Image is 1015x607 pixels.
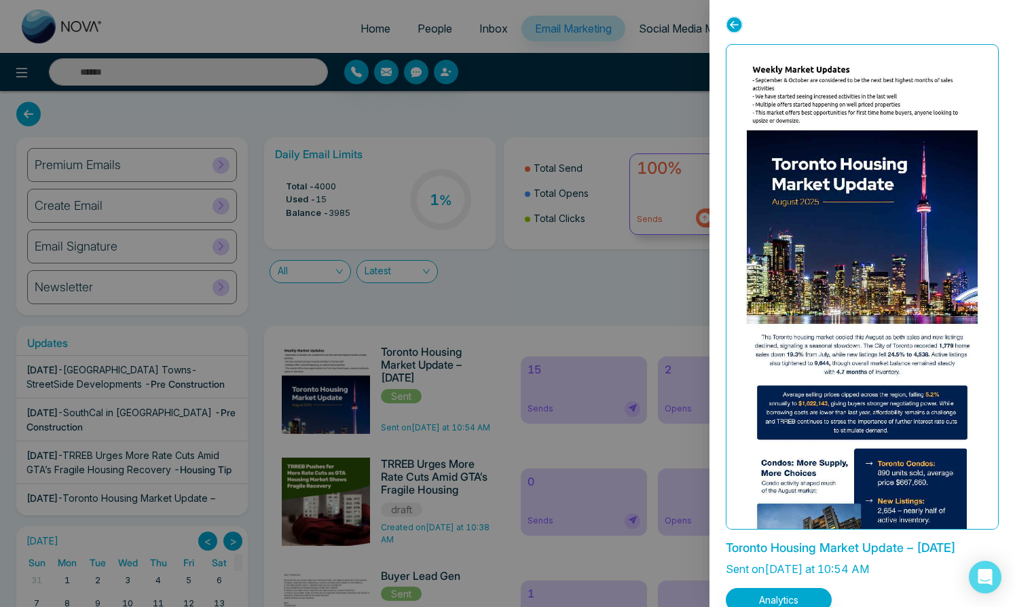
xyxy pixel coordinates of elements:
span: Sent on [DATE] at 10:54 AM [726,562,869,576]
div: Open Intercom Messenger [969,561,1001,593]
h6: Toronto Housing Market Update – [DATE] [726,540,999,555]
